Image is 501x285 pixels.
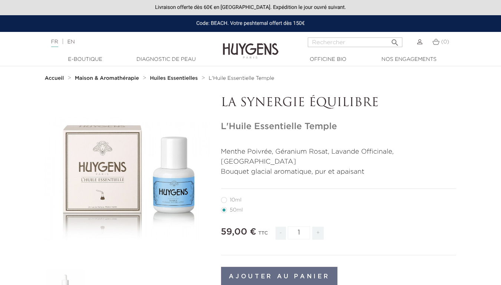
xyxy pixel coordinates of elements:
[67,39,75,45] a: EN
[47,37,203,46] div: |
[223,31,278,60] img: Huygens
[221,197,250,203] label: 10ml
[221,121,456,132] h1: L'Huile Essentielle Temple
[129,56,203,63] a: Diagnostic de peau
[75,75,141,81] a: Maison & Aromathérapie
[372,56,446,63] a: Nos engagements
[221,96,456,110] p: LA SYNERGIE ÉQUILIBRE
[390,36,399,45] i: 
[48,56,122,63] a: E-Boutique
[209,76,274,81] span: L'Huile Essentielle Temple
[441,39,449,45] span: (0)
[258,225,268,245] div: TTC
[276,227,286,240] span: -
[308,37,402,47] input: Rechercher
[150,75,200,81] a: Huiles Essentielles
[288,226,310,239] input: Quantité
[221,227,257,236] span: 59,00 €
[45,76,64,81] strong: Accueil
[51,39,58,47] a: FR
[221,207,252,213] label: 50ml
[221,167,456,177] p: Bouquet glacial aromatique, pur et apaisant
[45,75,66,81] a: Accueil
[75,76,139,81] strong: Maison & Aromathérapie
[209,75,274,81] a: L'Huile Essentielle Temple
[388,35,402,45] button: 
[312,227,324,240] span: +
[150,76,198,81] strong: Huiles Essentielles
[291,56,365,63] a: Officine Bio
[221,147,456,167] p: Menthe Poivrée, Géranium Rosat, Lavande Officinale, [GEOGRAPHIC_DATA]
